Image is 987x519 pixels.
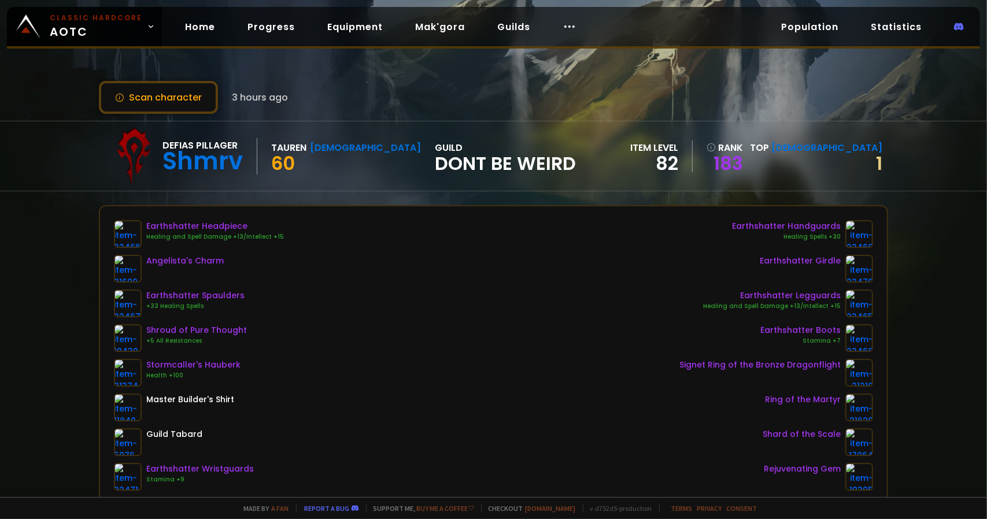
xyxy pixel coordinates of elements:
span: AOTC [50,13,142,40]
a: Guilds [488,15,539,39]
div: Guild Tabard [146,428,202,440]
img: item-22466 [114,220,142,248]
div: rank [707,140,743,155]
img: item-19430 [114,324,142,352]
img: item-22468 [845,324,873,352]
div: Stamina +7 [760,336,841,346]
span: Dont Be Weird [435,155,576,172]
div: Shroud of Pure Thought [146,324,247,336]
div: item level [630,140,678,155]
div: Earthshatter Girdle [760,255,841,267]
span: 3 hours ago [232,90,288,105]
img: item-5976 [114,428,142,456]
a: Population [772,15,848,39]
span: [DEMOGRAPHIC_DATA] [771,141,882,154]
div: Shmrv [162,153,243,170]
a: Mak'gora [406,15,474,39]
div: Master Builder's Shirt [146,394,234,406]
div: [DEMOGRAPHIC_DATA] [310,140,421,155]
span: Support me, [366,504,474,513]
img: item-22465 [845,290,873,317]
a: Report a bug [305,504,350,513]
div: Healing Spells +30 [732,232,841,242]
span: 60 [271,150,295,176]
div: Earthshatter Spaulders [146,290,245,302]
div: Earthshatter Handguards [732,220,841,232]
div: Angelista's Charm [146,255,224,267]
img: item-17064 [845,428,873,456]
img: item-21210 [845,359,873,387]
span: v. d752d5 - production [583,504,652,513]
div: Earthshatter Headpiece [146,220,284,232]
a: [DOMAIN_NAME] [526,504,576,513]
span: Made by [237,504,289,513]
a: Privacy [697,504,722,513]
img: item-21620 [845,394,873,421]
div: Stamina +9 [146,475,254,484]
div: +33 Healing Spells [146,302,245,311]
a: Classic HardcoreAOTC [7,7,162,46]
img: item-22470 [845,255,873,283]
div: Shard of the Scale [763,428,841,440]
img: item-22467 [114,290,142,317]
div: Defias Pillager [162,138,243,153]
div: Stormcaller's Hauberk [146,359,241,371]
button: Scan character [99,81,218,114]
img: item-21374 [114,359,142,387]
img: item-11840 [114,394,142,421]
div: Healing and Spell Damage +13/Intellect +15 [146,232,284,242]
a: 183 [707,155,743,172]
small: Classic Hardcore [50,13,142,23]
div: Signet Ring of the Bronze Dragonflight [679,359,841,371]
div: Rejuvenating Gem [764,463,841,475]
div: Health +100 [146,371,241,380]
div: Ring of the Martyr [765,394,841,406]
a: Equipment [318,15,392,39]
a: Statistics [862,15,931,39]
a: Buy me a coffee [417,504,474,513]
div: Earthshatter Wristguards [146,463,254,475]
a: Consent [727,504,757,513]
img: item-22471 [114,463,142,491]
span: Checkout [481,504,576,513]
div: guild [435,140,576,172]
div: 82 [630,155,678,172]
img: item-21690 [114,255,142,283]
div: Healing and Spell Damage +13/Intellect +15 [703,302,841,311]
a: Home [176,15,224,39]
a: 1 [876,150,882,176]
img: item-19395 [845,463,873,491]
a: Terms [671,504,693,513]
div: +5 All Resistances [146,336,247,346]
div: Earthshatter Legguards [703,290,841,302]
img: item-22469 [845,220,873,248]
a: Progress [238,15,304,39]
a: a fan [272,504,289,513]
div: Tauren [271,140,306,155]
div: Earthshatter Boots [760,324,841,336]
div: Top [750,140,882,155]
